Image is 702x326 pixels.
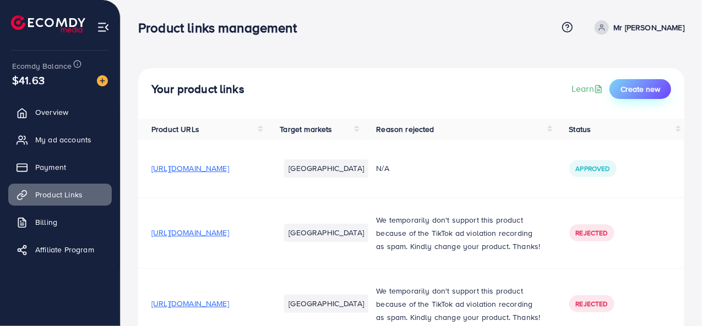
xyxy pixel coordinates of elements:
[284,295,368,312] li: [GEOGRAPHIC_DATA]
[8,156,112,178] a: Payment
[376,213,542,253] p: We temporarily don't support this product because of the TikTok ad violation recording as spam. K...
[569,124,591,135] span: Status
[138,20,306,36] h3: Product links management
[576,299,608,308] span: Rejected
[284,224,368,241] li: [GEOGRAPHIC_DATA]
[621,84,660,95] span: Create new
[151,163,229,174] span: [URL][DOMAIN_NAME]
[8,184,112,206] a: Product Links
[97,75,108,86] img: image
[151,124,199,135] span: Product URLs
[590,20,684,35] a: Mr [PERSON_NAME]
[8,239,112,261] a: Affiliate Program
[35,134,91,145] span: My ad accounts
[35,189,83,200] span: Product Links
[576,228,608,237] span: Rejected
[35,162,66,173] span: Payment
[35,244,94,255] span: Affiliate Program
[35,107,68,118] span: Overview
[576,164,610,173] span: Approved
[8,129,112,151] a: My ad accounts
[376,284,542,324] p: We temporarily don't support this product because of the TikTok ad violation recording as spam. K...
[151,298,229,309] span: [URL][DOMAIN_NAME]
[613,21,684,34] p: Mr [PERSON_NAME]
[12,60,72,71] span: Ecomdy Balance
[610,79,671,99] button: Create new
[572,82,605,95] a: Learn
[151,227,229,238] span: [URL][DOMAIN_NAME]
[280,124,332,135] span: Target markets
[97,21,110,34] img: menu
[151,82,244,96] h4: Your product links
[11,15,85,32] img: logo
[376,124,434,135] span: Reason rejected
[284,159,368,177] li: [GEOGRAPHIC_DATA]
[655,277,694,318] iframe: Chat
[12,72,45,88] span: $41.63
[8,211,112,233] a: Billing
[8,101,112,123] a: Overview
[35,217,57,228] span: Billing
[376,163,389,174] span: N/A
